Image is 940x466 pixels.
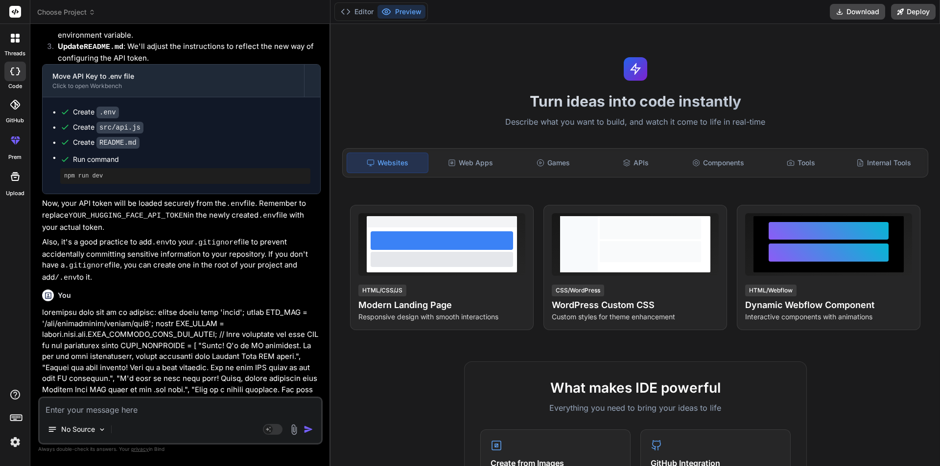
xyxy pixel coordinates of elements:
img: icon [304,424,313,434]
label: code [8,82,22,90]
p: Responsive design with smooth interactions [358,312,525,322]
img: Pick Models [98,425,106,434]
p: Interactive components with animations [745,312,912,322]
button: Deploy [891,4,936,20]
p: Everything you need to bring your ideas to life [480,402,791,414]
div: Create [73,137,140,148]
div: Create [73,122,143,133]
div: CSS/WordPress [552,285,604,296]
h4: Modern Landing Page [358,298,525,312]
label: GitHub [6,116,24,125]
div: HTML/CSS/JS [358,285,406,296]
h4: WordPress Custom CSS [552,298,719,312]
code: src/api.js [96,122,143,133]
code: .env [152,239,169,247]
div: APIs [595,153,676,173]
code: README.md [84,43,123,51]
h6: You [58,290,71,300]
button: Preview [377,5,425,19]
div: Tools [761,153,842,173]
span: privacy [131,446,149,452]
code: .env [96,107,119,118]
img: settings [7,434,23,450]
label: prem [8,153,22,161]
label: threads [4,49,25,58]
code: README.md [96,137,140,149]
button: Download [830,4,885,20]
code: /.env [55,274,77,282]
strong: Update [58,42,123,51]
code: .env [226,200,244,208]
h4: Dynamic Webflow Component [745,298,912,312]
code: YOUR_HUGGING_FACE_API_TOKEN [69,212,188,220]
div: Internal Tools [843,153,924,173]
img: attachment [288,424,300,435]
span: Choose Project [37,7,95,17]
code: .gitignore [194,239,238,247]
h2: What makes IDE powerful [480,377,791,398]
div: HTML/Webflow [745,285,797,296]
div: Games [513,153,594,173]
li: : We'll adjust the instructions to reflect the new way of configuring the API token. [50,41,321,64]
div: Web Apps [430,153,511,173]
p: Always double-check its answers. Your in Bind [38,444,323,454]
p: No Source [61,424,95,434]
button: Editor [337,5,377,19]
p: Custom styles for theme enhancement [552,312,719,322]
div: Click to open Workbench [52,82,294,90]
span: Run command [73,155,310,164]
h1: Turn ideas into code instantly [336,92,934,110]
button: Move API Key to .env fileClick to open Workbench [43,65,304,97]
div: Create [73,107,119,117]
code: .gitignore [65,262,109,270]
pre: npm run dev [64,172,306,180]
p: Now, your API token will be loaded securely from the file. Remember to replace in the newly creat... [42,198,321,233]
div: Components [678,153,759,173]
div: Move API Key to .env file [52,71,294,81]
p: Also, it's a good practice to add to your file to prevent accidentally committing sensitive infor... [42,237,321,284]
p: Describe what you want to build, and watch it come to life in real-time [336,116,934,129]
div: Websites [347,153,428,173]
label: Upload [6,189,24,198]
code: .env [258,212,276,220]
